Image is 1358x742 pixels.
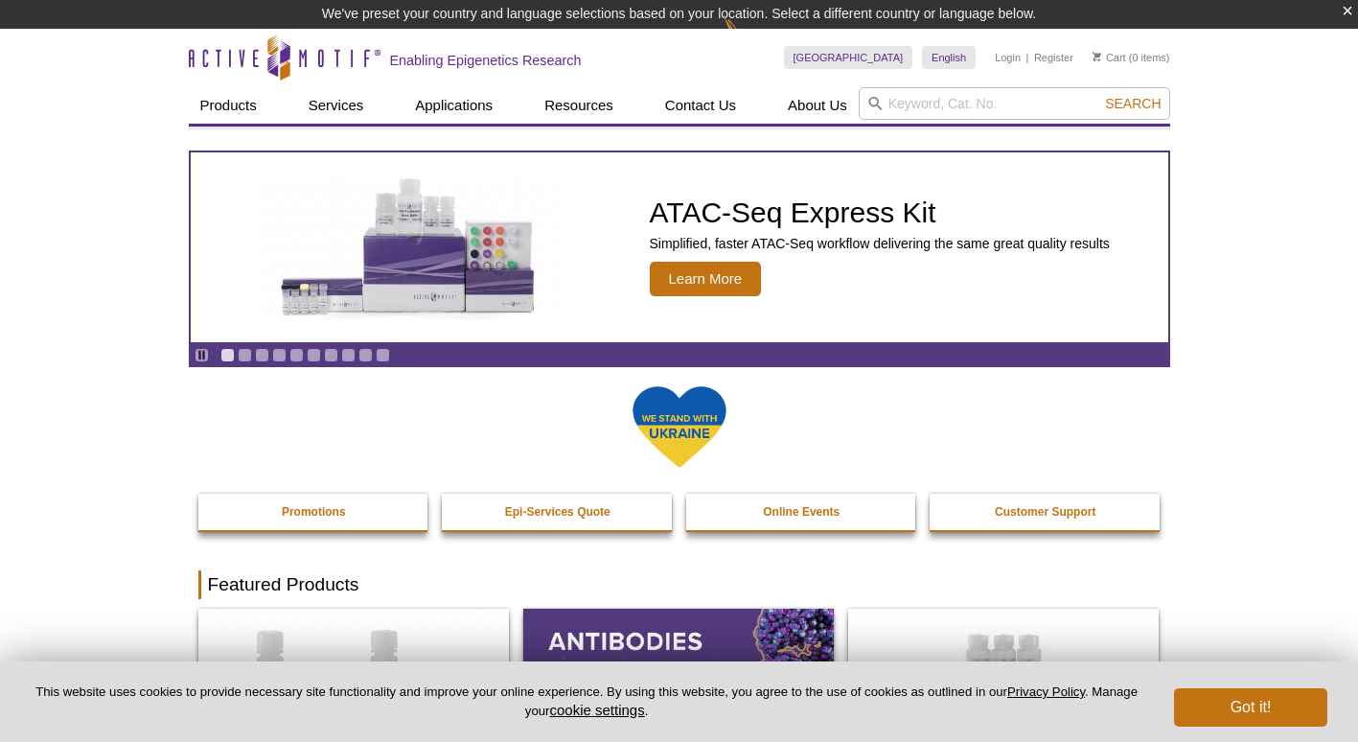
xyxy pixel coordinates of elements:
a: About Us [776,87,859,124]
a: Customer Support [930,494,1162,530]
strong: Online Events [763,505,840,519]
a: Go to slide 2 [238,348,252,362]
article: ATAC-Seq Express Kit [191,152,1168,342]
a: Go to slide 8 [341,348,356,362]
span: Learn More [650,262,762,296]
h2: ATAC-Seq Express Kit [650,198,1110,227]
a: English [922,46,976,69]
li: | [1026,46,1029,69]
strong: Customer Support [995,505,1095,519]
a: Go to slide 5 [289,348,304,362]
a: Services [297,87,376,124]
a: Toggle autoplay [195,348,209,362]
a: Promotions [198,494,430,530]
span: Search [1105,96,1161,111]
a: Resources [533,87,625,124]
a: Epi-Services Quote [442,494,674,530]
button: Got it! [1174,688,1327,727]
input: Keyword, Cat. No. [859,87,1170,120]
a: Go to slide 7 [324,348,338,362]
button: cookie settings [549,702,644,718]
a: Contact Us [654,87,748,124]
a: Go to slide 6 [307,348,321,362]
a: Go to slide 9 [358,348,373,362]
a: Go to slide 10 [376,348,390,362]
a: ATAC-Seq Express Kit ATAC-Seq Express Kit Simplified, faster ATAC-Seq workflow delivering the sam... [191,152,1168,342]
h2: Enabling Epigenetics Research [390,52,582,69]
a: Login [995,51,1021,64]
strong: Promotions [282,505,346,519]
button: Search [1099,95,1166,112]
a: Cart [1093,51,1126,64]
a: Products [189,87,268,124]
a: Privacy Policy [1007,684,1085,699]
p: Simplified, faster ATAC-Seq workflow delivering the same great quality results [650,235,1110,252]
p: This website uses cookies to provide necessary site functionality and improve your online experie... [31,684,1142,720]
img: Change Here [724,14,774,59]
a: Applications [403,87,504,124]
a: Online Events [686,494,918,530]
a: Register [1034,51,1073,64]
a: Go to slide 3 [255,348,269,362]
a: Go to slide 4 [272,348,287,362]
li: (0 items) [1093,46,1170,69]
img: We Stand With Ukraine [632,384,727,470]
img: ATAC-Seq Express Kit [252,174,568,320]
strong: Epi-Services Quote [505,505,610,519]
a: [GEOGRAPHIC_DATA] [784,46,913,69]
img: Your Cart [1093,52,1101,61]
h2: Featured Products [198,570,1161,599]
a: Go to slide 1 [220,348,235,362]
